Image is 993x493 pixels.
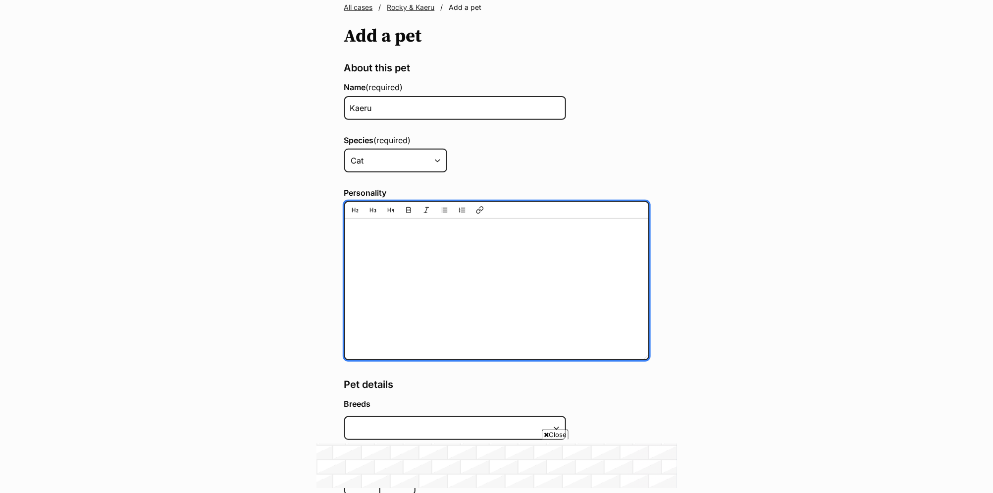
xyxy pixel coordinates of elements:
span: Pet details [344,379,394,390]
span: Add a pet [449,3,482,11]
span: Close [542,430,569,439]
label: Name [344,83,649,92]
span: About this pet [344,62,411,74]
span: (required) [374,135,411,145]
label: Breeds [344,399,649,408]
span: / [441,2,443,12]
label: Personality [344,188,649,197]
a: All cases [344,3,373,11]
fieldset: About this pet [344,61,649,366]
label: Species [344,136,649,145]
span: (required) [366,82,403,92]
h1: Add a pet [344,24,649,49]
nav: Breadcrumbs [344,2,649,12]
div: editor [345,202,648,219]
a: Rocky & Kaeru [387,3,435,11]
span: / [379,2,381,12]
iframe: Advertisement [316,443,677,488]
